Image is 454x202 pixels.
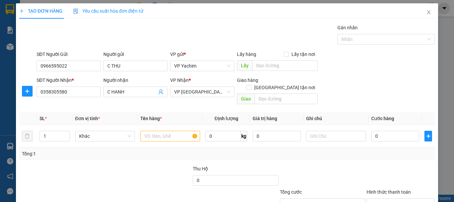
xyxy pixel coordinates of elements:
span: VP Yachim [174,61,230,71]
span: Tên hàng [140,116,162,121]
div: Người gửi [103,51,168,58]
span: Khác [79,131,131,141]
span: VP Đà Nẵng [174,87,230,97]
span: Lấy tận nơi [289,51,318,58]
input: VD: Bàn, Ghế [140,131,200,141]
span: close [426,10,431,15]
span: user-add [158,89,164,95]
div: VP gửi [170,51,234,58]
span: kg [241,131,247,141]
button: delete [22,131,33,141]
input: Ghi Chú [306,131,366,141]
div: SĐT Người Gửi [37,51,101,58]
span: Thu Hộ [193,166,208,171]
span: Giao [237,94,255,104]
button: plus [22,86,33,97]
span: SL [40,116,45,121]
img: icon [73,9,78,14]
span: plus [19,9,24,13]
span: VP Nhận [170,78,189,83]
span: Giá trị hàng [253,116,277,121]
input: 0 [253,131,300,141]
span: Lấy [237,60,252,71]
span: Yêu cầu xuất hóa đơn điện tử [73,8,143,14]
span: plus [425,133,432,139]
label: Gán nhãn [337,25,358,30]
span: [GEOGRAPHIC_DATA] tận nơi [252,84,318,91]
div: Người nhận [103,77,168,84]
span: Cước hàng [371,116,394,121]
span: Tổng cước [280,189,302,195]
span: Giao hàng [237,78,258,83]
div: SĐT Người Nhận [37,77,101,84]
div: Tổng: 1 [22,150,176,157]
span: Đơn vị tính [75,116,100,121]
input: Dọc đường [252,60,318,71]
span: TẠO ĐƠN HÀNG [19,8,62,14]
label: Hình thức thanh toán [367,189,411,195]
span: Định lượng [214,116,238,121]
th: Ghi chú [303,112,369,125]
span: plus [22,89,32,94]
button: plus [424,131,432,141]
span: Lấy hàng [237,52,256,57]
button: Close [419,3,438,22]
input: Dọc đường [255,94,318,104]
